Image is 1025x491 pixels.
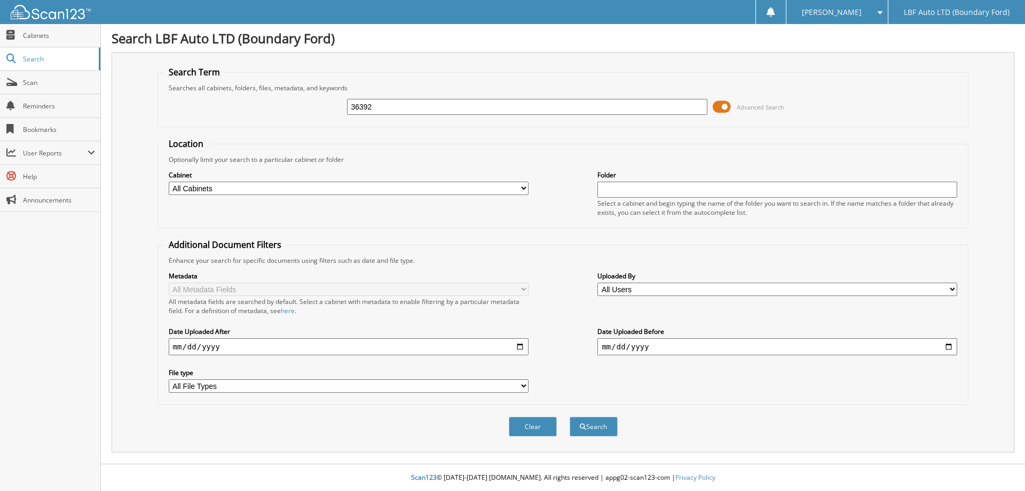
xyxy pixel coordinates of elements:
span: [PERSON_NAME] [802,9,862,15]
label: Folder [597,170,957,180]
div: Searches all cabinets, folders, files, metadata, and keywords [163,83,963,92]
div: Enhance your search for specific documents using filters such as date and file type. [163,256,963,265]
legend: Search Term [163,66,225,78]
span: Cabinets [23,31,95,40]
h1: Search LBF Auto LTD (Boundary Ford) [112,29,1014,47]
span: Reminders [23,102,95,111]
button: Clear [509,417,557,437]
span: Help [23,172,95,181]
a: here [281,306,295,315]
span: Search [23,54,93,64]
div: © [DATE]-[DATE] [DOMAIN_NAME]. All rights reserved | appg02-scan123-com | [101,465,1025,491]
label: Date Uploaded After [169,327,529,336]
span: Scan [23,78,95,87]
label: File type [169,368,529,377]
legend: Location [163,138,209,150]
label: Cabinet [169,170,529,180]
div: Optionally limit your search to a particular cabinet or folder [163,155,963,164]
input: end [597,338,957,355]
iframe: Chat Widget [972,440,1025,491]
input: start [169,338,529,355]
img: scan123-logo-white.svg [11,5,91,19]
span: LBF Auto LTD (Boundary Ford) [904,9,1010,15]
span: Bookmarks [23,125,95,134]
legend: Additional Document Filters [163,239,287,251]
div: All metadata fields are searched by default. Select a cabinet with metadata to enable filtering b... [169,297,529,315]
a: Privacy Policy [675,473,715,482]
span: Advanced Search [737,103,784,111]
span: Scan123 [411,473,437,482]
button: Search [570,417,618,437]
div: Select a cabinet and begin typing the name of the folder you want to search in. If the name match... [597,199,957,217]
label: Uploaded By [597,271,957,280]
label: Metadata [169,271,529,280]
span: User Reports [23,149,88,158]
span: Announcements [23,196,95,205]
label: Date Uploaded Before [597,327,957,336]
